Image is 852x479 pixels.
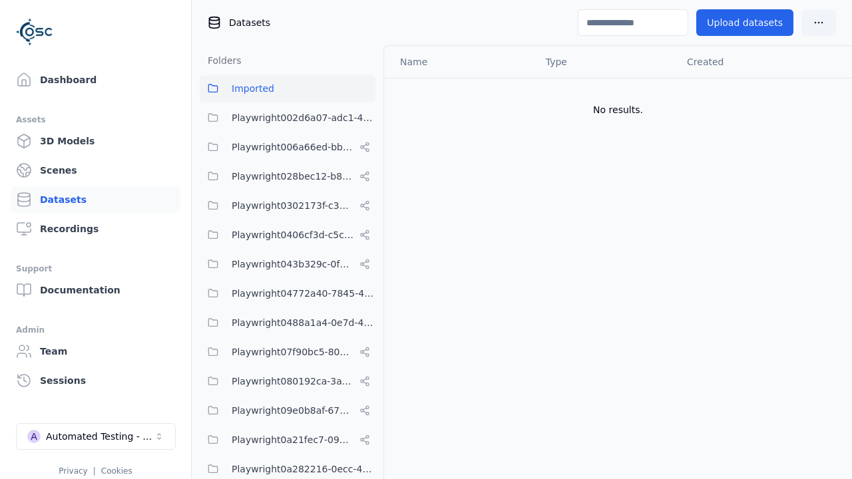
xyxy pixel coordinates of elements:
[232,432,354,448] span: Playwright0a21fec7-093e-446e-ac90-feefe60349da
[232,80,274,96] span: Imported
[11,186,180,213] a: Datasets
[59,466,87,476] a: Privacy
[232,373,354,389] span: Playwright080192ca-3ab8-4170-8689-2c2dffafb10d
[11,277,180,303] a: Documentation
[16,261,175,277] div: Support
[232,256,354,272] span: Playwright043b329c-0fea-4eef-a1dd-c1b85d96f68d
[232,315,375,331] span: Playwright0488a1a4-0e7d-4299-bdea-dd156cc484d6
[16,13,53,51] img: Logo
[11,67,180,93] a: Dashboard
[200,54,242,67] h3: Folders
[46,430,154,443] div: Automated Testing - Playwright
[232,198,354,214] span: Playwright0302173f-c313-40eb-a2c1-2f14b0f3806f
[200,134,375,160] button: Playwright006a66ed-bbfa-4b84-a6f2-8b03960da6f1
[27,430,41,443] div: A
[200,251,375,277] button: Playwright043b329c-0fea-4eef-a1dd-c1b85d96f68d
[11,367,180,394] a: Sessions
[232,168,354,184] span: Playwright028bec12-b853-4041-8716-f34111cdbd0b
[16,112,175,128] div: Assets
[232,344,354,360] span: Playwright07f90bc5-80d1-4d58-862e-051c9f56b799
[93,466,96,476] span: |
[232,139,354,155] span: Playwright006a66ed-bbfa-4b84-a6f2-8b03960da6f1
[200,339,375,365] button: Playwright07f90bc5-80d1-4d58-862e-051c9f56b799
[16,322,175,338] div: Admin
[232,285,375,301] span: Playwright04772a40-7845-40f2-bf94-f85d29927f9d
[384,78,852,142] td: No results.
[200,280,375,307] button: Playwright04772a40-7845-40f2-bf94-f85d29927f9d
[535,46,676,78] th: Type
[200,192,375,219] button: Playwright0302173f-c313-40eb-a2c1-2f14b0f3806f
[676,46,831,78] th: Created
[11,338,180,365] a: Team
[200,163,375,190] button: Playwright028bec12-b853-4041-8716-f34111cdbd0b
[200,368,375,395] button: Playwright080192ca-3ab8-4170-8689-2c2dffafb10d
[101,466,132,476] a: Cookies
[200,309,375,336] button: Playwright0488a1a4-0e7d-4299-bdea-dd156cc484d6
[696,9,793,36] button: Upload datasets
[11,216,180,242] a: Recordings
[232,227,354,243] span: Playwright0406cf3d-c5c6-4809-a891-d4d7aaf60441
[200,104,375,131] button: Playwright002d6a07-adc1-4c24-b05e-c31b39d5c727
[200,75,375,102] button: Imported
[200,426,375,453] button: Playwright0a21fec7-093e-446e-ac90-feefe60349da
[16,423,176,450] button: Select a workspace
[11,128,180,154] a: 3D Models
[232,402,354,418] span: Playwright09e0b8af-6797-487c-9a58-df45af994400
[200,222,375,248] button: Playwright0406cf3d-c5c6-4809-a891-d4d7aaf60441
[229,16,270,29] span: Datasets
[11,157,180,184] a: Scenes
[200,397,375,424] button: Playwright09e0b8af-6797-487c-9a58-df45af994400
[384,46,535,78] th: Name
[232,461,375,477] span: Playwright0a282216-0ecc-4192-904d-1db5382f43aa
[232,110,375,126] span: Playwright002d6a07-adc1-4c24-b05e-c31b39d5c727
